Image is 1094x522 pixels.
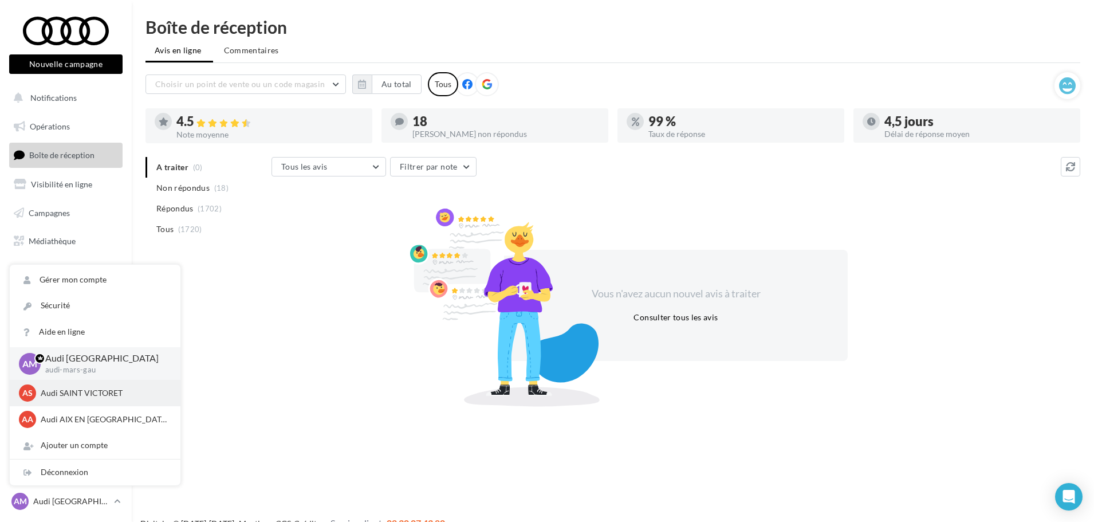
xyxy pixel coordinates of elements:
[156,203,194,214] span: Répondus
[352,74,422,94] button: Au total
[1055,483,1083,511] div: Open Intercom Messenger
[176,131,363,139] div: Note moyenne
[7,229,125,253] a: Médiathèque
[31,179,92,189] span: Visibilité en ligne
[281,162,328,171] span: Tous les avis
[10,319,180,345] a: Aide en ligne
[145,74,346,94] button: Choisir un point de vente ou un code magasin
[29,207,70,217] span: Campagnes
[45,352,162,365] p: Audi [GEOGRAPHIC_DATA]
[7,86,120,110] button: Notifications
[224,45,279,56] span: Commentaires
[156,223,174,235] span: Tous
[145,18,1080,36] div: Boîte de réception
[22,387,33,399] span: AS
[41,387,167,399] p: Audi SAINT VICTORET
[14,496,27,507] span: AM
[178,225,202,234] span: (1720)
[7,201,125,225] a: Campagnes
[29,262,118,287] span: PLV et print personnalisable
[30,121,70,131] span: Opérations
[10,267,180,293] a: Gérer mon compte
[372,74,422,94] button: Au total
[29,150,95,160] span: Boîte de réception
[156,182,210,194] span: Non répondus
[33,496,109,507] p: Audi [GEOGRAPHIC_DATA]
[214,183,229,193] span: (18)
[412,130,599,138] div: [PERSON_NAME] non répondus
[648,130,835,138] div: Taux de réponse
[41,414,167,425] p: Audi AIX EN [GEOGRAPHIC_DATA]
[22,357,37,370] span: AM
[271,157,386,176] button: Tous les avis
[10,433,180,458] div: Ajouter un compte
[198,204,222,213] span: (1702)
[7,258,125,292] a: PLV et print personnalisable
[428,72,458,96] div: Tous
[176,115,363,128] div: 4.5
[22,414,33,425] span: AA
[10,293,180,319] a: Sécurité
[7,172,125,197] a: Visibilité en ligne
[412,115,599,128] div: 18
[9,54,123,74] button: Nouvelle campagne
[884,115,1071,128] div: 4,5 jours
[29,236,76,246] span: Médiathèque
[884,130,1071,138] div: Délai de réponse moyen
[10,460,180,485] div: Déconnexion
[30,93,77,103] span: Notifications
[7,143,125,167] a: Boîte de réception
[648,115,835,128] div: 99 %
[629,311,722,324] button: Consulter tous les avis
[155,79,325,89] span: Choisir un point de vente ou un code magasin
[390,157,477,176] button: Filtrer par note
[9,490,123,512] a: AM Audi [GEOGRAPHIC_DATA]
[45,365,162,375] p: audi-mars-gau
[577,286,774,301] div: Vous n'avez aucun nouvel avis à traiter
[7,115,125,139] a: Opérations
